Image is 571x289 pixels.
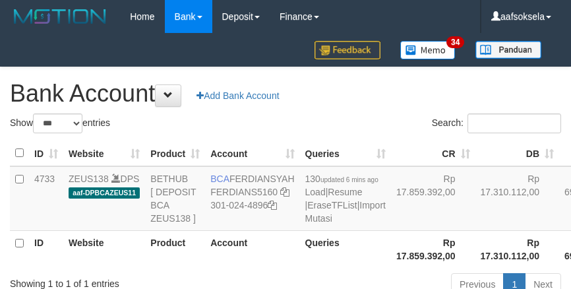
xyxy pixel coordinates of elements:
[400,41,456,59] img: Button%20Memo.svg
[315,41,380,59] img: Feedback.jpg
[475,141,560,166] th: DB: activate to sort column ascending
[10,7,110,26] img: MOTION_logo.png
[10,80,561,107] h1: Bank Account
[475,230,560,268] th: Rp 17.310.112,00
[307,200,357,210] a: EraseTFList
[432,113,561,133] label: Search:
[210,187,278,197] a: FERDIANS5160
[446,36,464,48] span: 34
[475,166,560,231] td: Rp 17.310.112,00
[300,230,391,268] th: Queries
[475,41,541,59] img: panduan.png
[210,174,229,184] span: BCA
[205,141,299,166] th: Account: activate to sort column ascending
[145,230,205,268] th: Product
[69,187,140,199] span: aaf-DPBCAZEUS11
[328,187,362,197] a: Resume
[29,141,63,166] th: ID: activate to sort column ascending
[10,113,110,133] label: Show entries
[33,113,82,133] select: Showentries
[305,187,326,197] a: Load
[145,141,205,166] th: Product: activate to sort column ascending
[305,174,386,224] span: | | |
[391,141,475,166] th: CR: activate to sort column ascending
[391,230,475,268] th: Rp 17.859.392,00
[188,84,287,107] a: Add Bank Account
[29,166,63,231] td: 4733
[300,141,391,166] th: Queries: activate to sort column ascending
[29,230,63,268] th: ID
[268,200,277,210] a: Copy 3010244896 to clipboard
[205,166,299,231] td: FERDIANSYAH 301-024-4896
[280,187,289,197] a: Copy FERDIANS5160 to clipboard
[63,166,145,231] td: DPS
[205,230,299,268] th: Account
[390,33,466,67] a: 34
[69,174,109,184] a: ZEUS138
[63,141,145,166] th: Website: activate to sort column ascending
[145,166,205,231] td: BETHUB [ DEPOSIT BCA ZEUS138 ]
[320,176,378,183] span: updated 6 mins ago
[63,230,145,268] th: Website
[467,113,561,133] input: Search:
[305,174,378,184] span: 130
[305,200,386,224] a: Import Mutasi
[391,166,475,231] td: Rp 17.859.392,00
